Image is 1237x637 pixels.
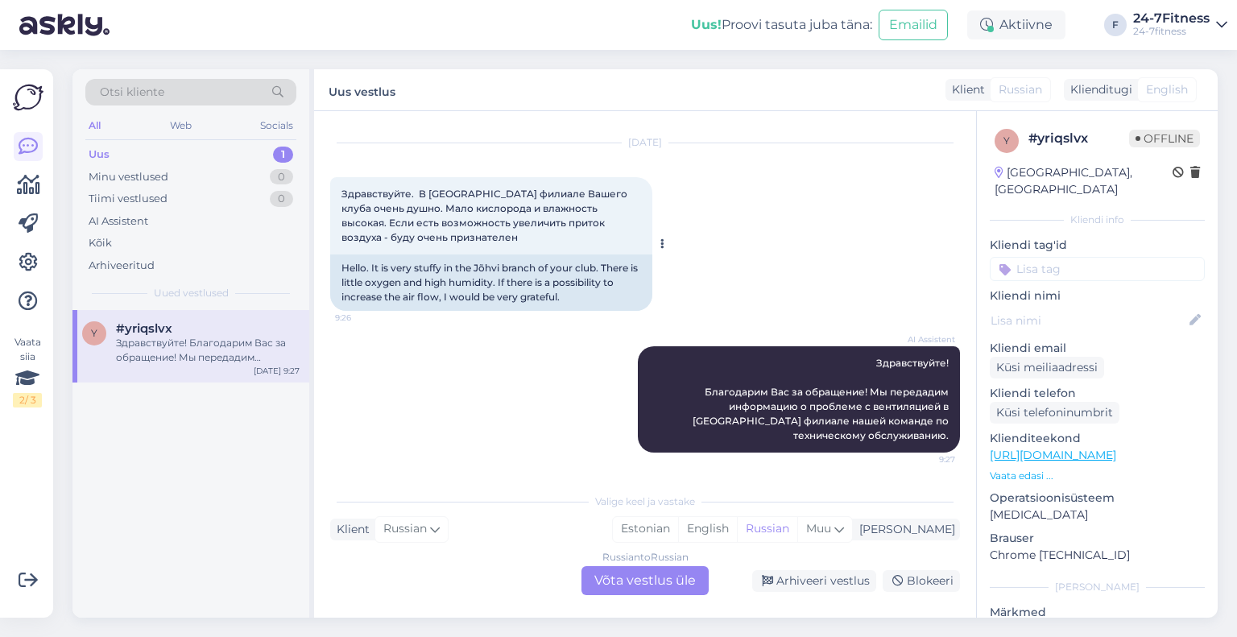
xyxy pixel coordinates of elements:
[154,286,229,300] span: Uued vestlused
[990,402,1119,424] div: Küsi telefoninumbrit
[990,469,1205,483] p: Vaata edasi ...
[270,191,293,207] div: 0
[581,566,709,595] div: Võta vestlus üle
[879,10,948,40] button: Emailid
[329,79,395,101] label: Uus vestlus
[330,494,960,509] div: Valige keel ja vastake
[273,147,293,163] div: 1
[116,336,300,365] div: Здравствуйте! Благодарим Вас за обращение! Мы передадим информацию о проблеме с вентиляцией в [GE...
[990,213,1205,227] div: Kliendi info
[1064,81,1132,98] div: Klienditugi
[1028,129,1129,148] div: # yriqslvx
[89,169,168,185] div: Minu vestlused
[335,312,395,324] span: 9:26
[967,10,1065,39] div: Aktiivne
[89,191,168,207] div: Tiimi vestlused
[270,169,293,185] div: 0
[991,312,1186,329] input: Lisa nimi
[167,115,195,136] div: Web
[13,335,42,407] div: Vaata siia
[895,453,955,465] span: 9:27
[341,188,630,243] span: Здравствуйте. В [GEOGRAPHIC_DATA] филиале Вашего клуба очень душно. Мало кислорода и влажность вы...
[990,580,1205,594] div: [PERSON_NAME]
[383,520,427,538] span: Russian
[895,333,955,345] span: AI Assistent
[990,490,1205,507] p: Operatsioonisüsteem
[990,448,1116,462] a: [URL][DOMAIN_NAME]
[91,327,97,339] span: y
[89,235,112,251] div: Kõik
[1133,25,1210,38] div: 24-7fitness
[89,147,110,163] div: Uus
[1003,134,1010,147] span: y
[89,258,155,274] div: Arhiveeritud
[990,257,1205,281] input: Lisa tag
[678,517,737,541] div: English
[990,357,1104,378] div: Küsi meiliaadressi
[602,550,689,565] div: Russian to Russian
[990,507,1205,523] p: [MEDICAL_DATA]
[1104,14,1127,36] div: F
[613,517,678,541] div: Estonian
[13,393,42,407] div: 2 / 3
[999,81,1042,98] span: Russian
[990,385,1205,402] p: Kliendi telefon
[85,115,104,136] div: All
[990,530,1205,547] p: Brauser
[990,430,1205,447] p: Klienditeekond
[737,517,797,541] div: Russian
[1129,130,1200,147] span: Offline
[13,82,43,113] img: Askly Logo
[257,115,296,136] div: Socials
[254,365,300,377] div: [DATE] 9:27
[691,17,722,32] b: Uus!
[116,321,172,336] span: #yriqslvx
[100,84,164,101] span: Otsi kliente
[89,213,148,230] div: AI Assistent
[990,340,1205,357] p: Kliendi email
[1133,12,1210,25] div: 24-7Fitness
[990,287,1205,304] p: Kliendi nimi
[853,521,955,538] div: [PERSON_NAME]
[330,521,370,538] div: Klient
[945,81,985,98] div: Klient
[752,570,876,592] div: Arhiveeri vestlus
[691,15,872,35] div: Proovi tasuta juba täna:
[990,604,1205,621] p: Märkmed
[806,521,831,536] span: Muu
[995,164,1173,198] div: [GEOGRAPHIC_DATA], [GEOGRAPHIC_DATA]
[1146,81,1188,98] span: English
[990,547,1205,564] p: Chrome [TECHNICAL_ID]
[990,237,1205,254] p: Kliendi tag'id
[330,254,652,311] div: Hello. It is very stuffy in the Jõhvi branch of your club. There is little oxygen and high humidi...
[330,135,960,150] div: [DATE]
[1133,12,1227,38] a: 24-7Fitness24-7fitness
[883,570,960,592] div: Blokeeri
